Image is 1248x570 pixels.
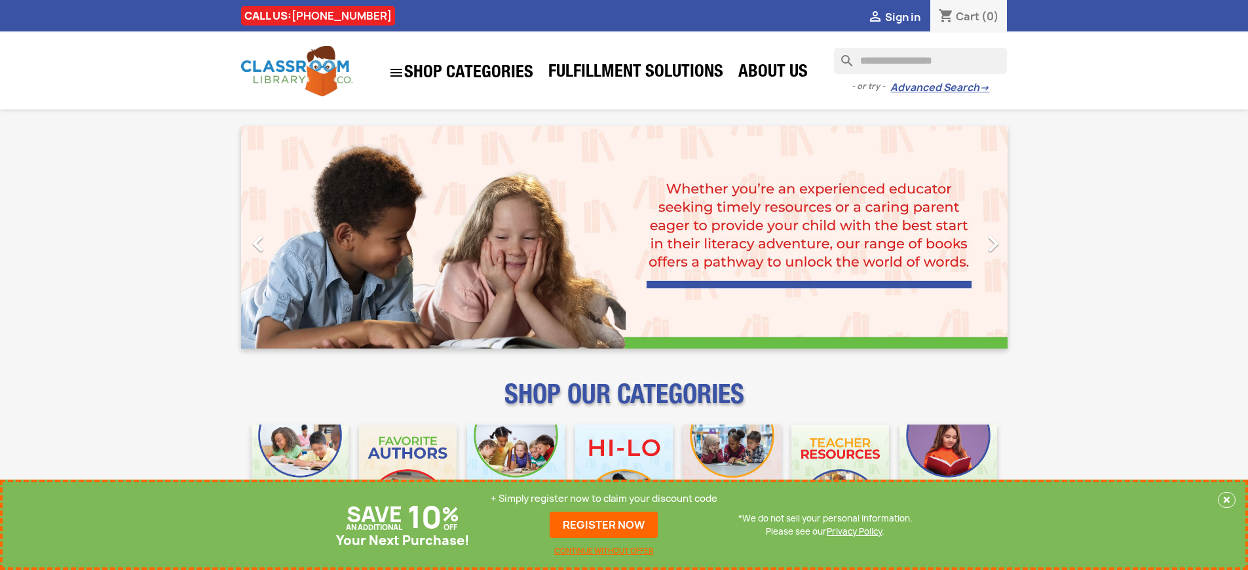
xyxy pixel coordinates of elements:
img: CLC_Favorite_Authors_Mobile.jpg [359,425,457,522]
a: Advanced Search→ [890,81,989,94]
img: CLC_Teacher_Resources_Mobile.jpg [791,425,889,522]
img: CLC_Bulk_Mobile.jpg [252,425,349,522]
img: CLC_HiLo_Mobile.jpg [575,425,673,522]
span: (0) [981,9,999,24]
p: SHOP OUR CATEGORIES [241,390,1008,414]
span: Sign in [885,10,920,24]
a: [PHONE_NUMBER] [292,9,392,23]
ul: Carousel container [241,126,1008,349]
a:  Sign in [867,10,920,24]
a: SHOP CATEGORIES [382,58,540,87]
img: CLC_Fiction_Nonfiction_Mobile.jpg [683,425,781,522]
img: Classroom Library Company [241,46,352,96]
a: Previous [241,126,356,349]
i:  [388,65,404,81]
i:  [977,227,1010,260]
span: → [979,81,989,94]
i:  [867,10,883,26]
i: shopping_cart [938,9,954,25]
img: CLC_Phonics_And_Decodables_Mobile.jpg [467,425,565,522]
a: About Us [732,60,814,86]
img: CLC_Dyslexia_Mobile.jpg [899,425,997,522]
i:  [242,227,274,260]
a: Fulfillment Solutions [542,60,730,86]
input: Search [834,48,1007,74]
span: - or try - [852,80,890,93]
span: Cart [956,9,979,24]
i: search [834,48,850,64]
div: CALL US: [241,6,395,26]
a: Next [892,126,1008,349]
